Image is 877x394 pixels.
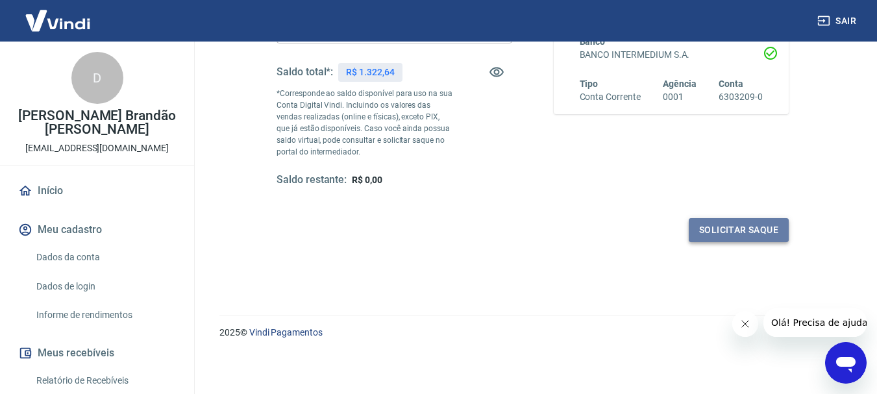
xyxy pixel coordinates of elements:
[663,90,697,104] h6: 0001
[352,175,382,185] span: R$ 0,00
[219,326,846,339] p: 2025 ©
[31,273,179,300] a: Dados de login
[8,9,109,19] span: Olá! Precisa de ajuda?
[719,79,743,89] span: Conta
[719,90,763,104] h6: 6303209-0
[732,311,758,337] iframe: Fechar mensagem
[580,48,763,62] h6: BANCO INTERMEDIUM S.A.
[16,177,179,205] a: Início
[277,66,333,79] h5: Saldo total*:
[16,1,100,40] img: Vindi
[815,9,861,33] button: Sair
[71,52,123,104] div: D
[31,302,179,328] a: Informe de rendimentos
[16,215,179,244] button: Meu cadastro
[31,244,179,271] a: Dados da conta
[277,173,347,187] h5: Saldo restante:
[10,109,184,136] p: [PERSON_NAME] Brandão [PERSON_NAME]
[825,342,867,384] iframe: Botão para abrir a janela de mensagens
[346,66,394,79] p: R$ 1.322,64
[16,339,179,367] button: Meus recebíveis
[25,142,169,155] p: [EMAIL_ADDRESS][DOMAIN_NAME]
[689,218,789,242] button: Solicitar saque
[249,327,323,338] a: Vindi Pagamentos
[580,79,599,89] span: Tipo
[31,367,179,394] a: Relatório de Recebíveis
[763,308,867,337] iframe: Mensagem da empresa
[580,90,641,104] h6: Conta Corrente
[663,79,697,89] span: Agência
[277,88,453,158] p: *Corresponde ao saldo disponível para uso na sua Conta Digital Vindi. Incluindo os valores das ve...
[580,36,606,47] span: Banco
